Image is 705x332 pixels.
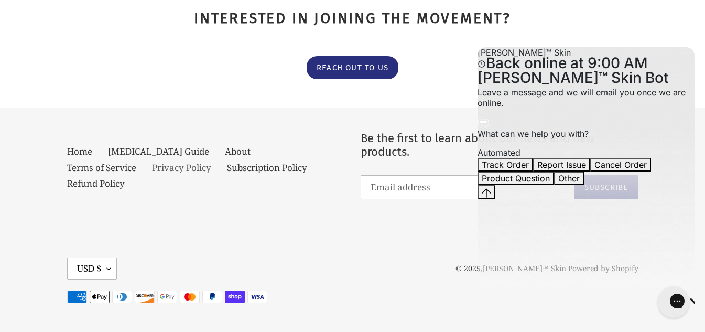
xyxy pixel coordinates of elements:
a: Ask our team [307,56,398,80]
button: USD $ [67,258,117,280]
h4: Interested in joining the movement? [67,9,638,27]
a: Privacy Policy [152,162,211,174]
small: © 2025, [455,263,566,273]
iframe: Gorgias live chat window [478,47,695,285]
a: Refund Policy [67,177,125,189]
a: Terms of Service [67,162,136,174]
a: About [225,145,251,157]
a: Home [67,145,92,157]
input: Email address [361,175,574,199]
a: [MEDICAL_DATA] Guide [108,145,209,157]
iframe: Gorgias live chat messenger [653,283,695,322]
a: Subscription Policy [227,162,307,174]
p: Be the first to learn about our news and new products. [361,132,638,159]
